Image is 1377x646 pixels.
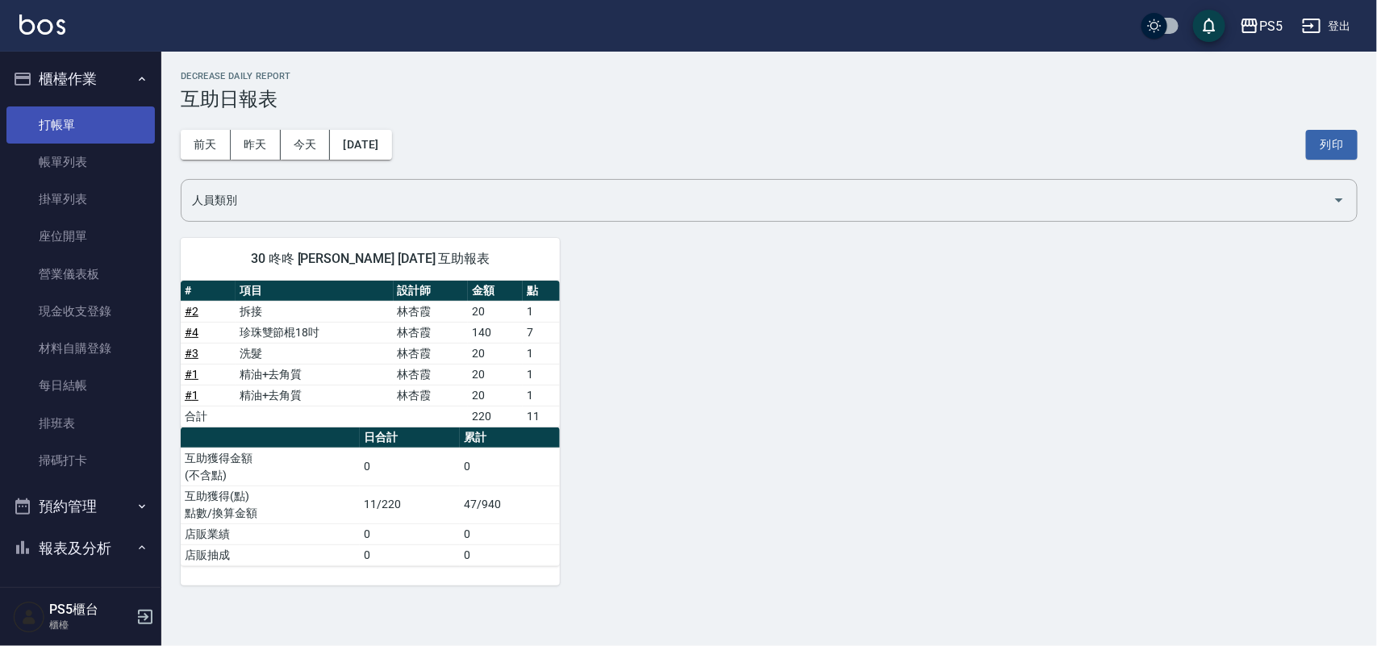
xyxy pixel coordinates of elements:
[523,281,560,302] th: 點
[6,486,155,527] button: 預約管理
[523,301,560,322] td: 1
[181,281,236,302] th: #
[360,427,460,448] th: 日合計
[13,601,45,633] img: Person
[1259,16,1283,36] div: PS5
[468,322,523,343] td: 140
[236,322,394,343] td: 珍珠雙節棍18吋
[281,130,331,160] button: 今天
[6,442,155,479] a: 掃碼打卡
[394,343,469,364] td: 林杏霞
[181,281,560,427] table: a dense table
[6,256,155,293] a: 營業儀表板
[181,448,360,486] td: 互助獲得金額 (不含點)
[330,130,391,160] button: [DATE]
[6,575,155,612] a: 報表目錄
[181,544,360,565] td: 店販抽成
[181,88,1358,110] h3: 互助日報表
[49,602,131,618] h5: PS5櫃台
[1193,10,1225,42] button: save
[460,544,560,565] td: 0
[6,405,155,442] a: 排班表
[394,281,469,302] th: 設計師
[6,367,155,404] a: 每日結帳
[185,326,198,339] a: #4
[181,130,231,160] button: 前天
[181,71,1358,81] h2: Decrease Daily Report
[19,15,65,35] img: Logo
[236,385,394,406] td: 精油+去角質
[200,251,540,267] span: 30 咚咚 [PERSON_NAME] [DATE] 互助報表
[236,343,394,364] td: 洗髮
[394,301,469,322] td: 林杏霞
[236,301,394,322] td: 拆接
[181,523,360,544] td: 店販業績
[523,364,560,385] td: 1
[6,218,155,255] a: 座位開單
[523,322,560,343] td: 7
[185,305,198,318] a: #2
[49,618,131,632] p: 櫃檯
[468,281,523,302] th: 金額
[394,364,469,385] td: 林杏霞
[1296,11,1358,41] button: 登出
[523,343,560,364] td: 1
[6,58,155,100] button: 櫃檯作業
[360,544,460,565] td: 0
[181,486,360,523] td: 互助獲得(點) 點數/換算金額
[6,181,155,218] a: 掛單列表
[6,527,155,569] button: 報表及分析
[460,523,560,544] td: 0
[468,406,523,427] td: 220
[1326,187,1352,213] button: Open
[360,523,460,544] td: 0
[188,186,1326,215] input: 人員名稱
[468,301,523,322] td: 20
[523,385,560,406] td: 1
[185,368,198,381] a: #1
[1306,130,1358,160] button: 列印
[236,281,394,302] th: 項目
[468,364,523,385] td: 20
[181,427,560,566] table: a dense table
[185,347,198,360] a: #3
[360,448,460,486] td: 0
[231,130,281,160] button: 昨天
[236,364,394,385] td: 精油+去角質
[460,448,560,486] td: 0
[460,486,560,523] td: 47/940
[468,385,523,406] td: 20
[6,293,155,330] a: 現金收支登錄
[523,406,560,427] td: 11
[6,330,155,367] a: 材料自購登錄
[468,343,523,364] td: 20
[460,427,560,448] th: 累計
[6,144,155,181] a: 帳單列表
[360,486,460,523] td: 11/220
[6,106,155,144] a: 打帳單
[394,385,469,406] td: 林杏霞
[1233,10,1289,43] button: PS5
[394,322,469,343] td: 林杏霞
[185,389,198,402] a: #1
[181,406,236,427] td: 合計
